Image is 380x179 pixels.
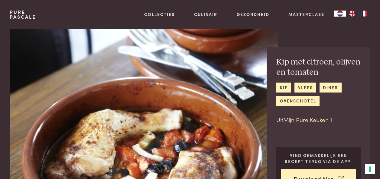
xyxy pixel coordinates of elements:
button: Uw voorkeuren voor toestemming voor trackingtechnologieën [365,164,375,174]
h2: Kip met citroen, olijven en tomaten [276,57,361,78]
a: Gezondheid [237,11,269,17]
a: PurePascale [10,10,36,19]
aside: Language selected: Nederlands [334,11,370,17]
p: Uit [276,115,361,124]
a: kip [276,83,291,93]
a: FR [358,11,370,17]
a: Mijn Pure Keuken 1 [283,115,332,124]
a: Culinair [194,11,217,17]
a: Masterclass [288,11,324,17]
a: ovenschotel [276,96,320,106]
ul: Language list [346,11,370,17]
a: Collecties [144,11,175,17]
div: Language [334,11,346,17]
p: Vind gemakkelijk een recept terug via de app! [281,152,356,165]
a: diner [320,83,342,93]
a: NL [334,11,346,17]
a: vlees [294,83,316,93]
a: EN [346,11,358,17]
